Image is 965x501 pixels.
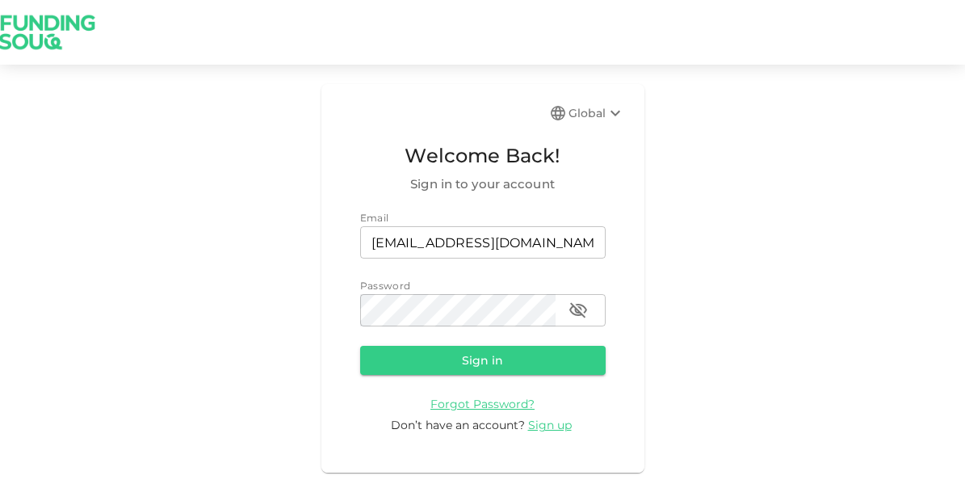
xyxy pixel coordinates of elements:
[360,346,606,375] button: Sign in
[360,175,606,194] span: Sign in to your account
[360,280,411,292] span: Password
[360,141,606,171] span: Welcome Back!
[360,226,606,259] input: email
[360,212,389,224] span: Email
[430,397,535,411] span: Forgot Password?
[360,294,556,326] input: password
[569,103,625,123] div: Global
[391,418,525,432] span: Don’t have an account?
[430,396,535,411] a: Forgot Password?
[528,418,572,432] span: Sign up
